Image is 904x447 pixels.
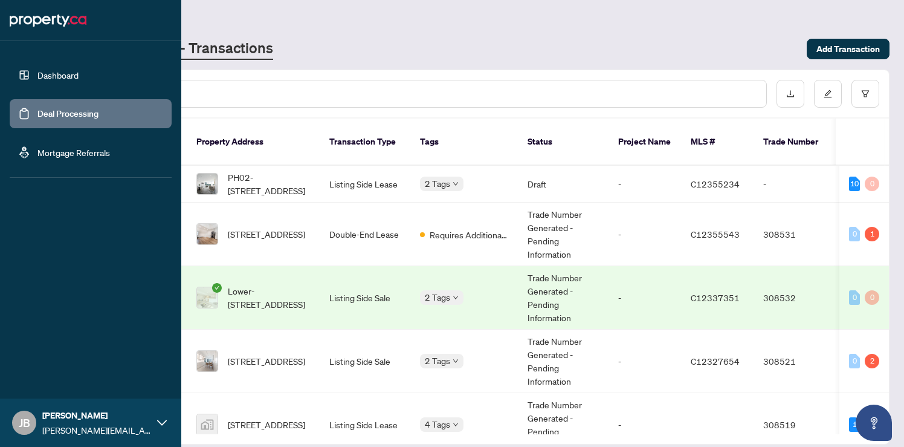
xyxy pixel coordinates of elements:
th: Status [518,119,609,166]
img: thumbnail-img [197,174,218,194]
td: 308531 [754,203,838,266]
td: Listing Side Sale [320,266,410,330]
span: 2 Tags [425,354,450,368]
td: Trade Number Generated - Pending Information [518,203,609,266]
span: [PERSON_NAME] [42,409,151,422]
span: C12327654 [691,356,740,367]
span: [STREET_ADDRESS] [228,354,305,368]
span: C12355234 [691,178,740,189]
span: 2 Tags [425,177,450,191]
span: [PERSON_NAME][EMAIL_ADDRESS][DOMAIN_NAME] [42,423,151,437]
td: 308521 [754,330,838,393]
button: filter [851,80,879,108]
span: C12337351 [691,292,740,303]
span: download [786,90,795,98]
th: Trade Number [754,119,838,166]
span: PH02-[STREET_ADDRESS] [228,171,310,197]
img: thumbnail-img [197,287,218,308]
td: Trade Number Generated - Pending Information [518,330,609,393]
div: 2 [865,354,879,368]
img: logo [10,11,86,30]
span: check-circle [212,283,222,293]
span: Add Transaction [816,39,880,59]
div: 1 [865,227,879,241]
img: thumbnail-img [197,351,218,371]
td: 308532 [754,266,838,330]
span: down [453,358,459,364]
button: download [776,80,804,108]
span: JB [19,414,30,431]
div: 1 [849,417,860,432]
span: Lower-[STREET_ADDRESS] [228,284,310,311]
span: filter [861,90,870,98]
th: Property Address [187,119,320,166]
span: 4 Tags [425,417,450,431]
td: Double-End Lease [320,203,410,266]
div: 0 [849,227,860,241]
span: down [453,295,459,301]
span: edit [824,90,832,98]
div: 10 [849,177,860,191]
button: Open asap [856,405,892,441]
td: Draft [518,166,609,203]
td: - [609,266,681,330]
button: edit [814,80,842,108]
td: Listing Side Sale [320,330,410,393]
button: Add Transaction [807,39,889,59]
a: Dashboard [37,70,79,80]
span: Requires Additional Docs [430,228,508,241]
span: [STREET_ADDRESS] [228,418,305,431]
div: 0 [849,354,860,368]
div: 0 [849,290,860,305]
th: Tags [410,119,518,166]
img: thumbnail-img [197,414,218,435]
td: - [609,203,681,266]
a: Deal Processing [37,108,98,119]
span: 2 Tags [425,290,450,304]
td: Trade Number Generated - Pending Information [518,266,609,330]
th: Project Name [609,119,681,166]
span: C12355543 [691,229,740,240]
td: - [609,330,681,393]
span: [STREET_ADDRESS] [228,227,305,241]
span: down [453,181,459,187]
td: Listing Side Lease [320,166,410,203]
span: down [453,422,459,428]
th: Transaction Type [320,119,410,166]
img: thumbnail-img [197,224,218,244]
td: - [609,166,681,203]
th: MLS # [681,119,754,166]
a: Mortgage Referrals [37,147,110,158]
div: 0 [865,177,879,191]
td: - [754,166,838,203]
div: 0 [865,290,879,305]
